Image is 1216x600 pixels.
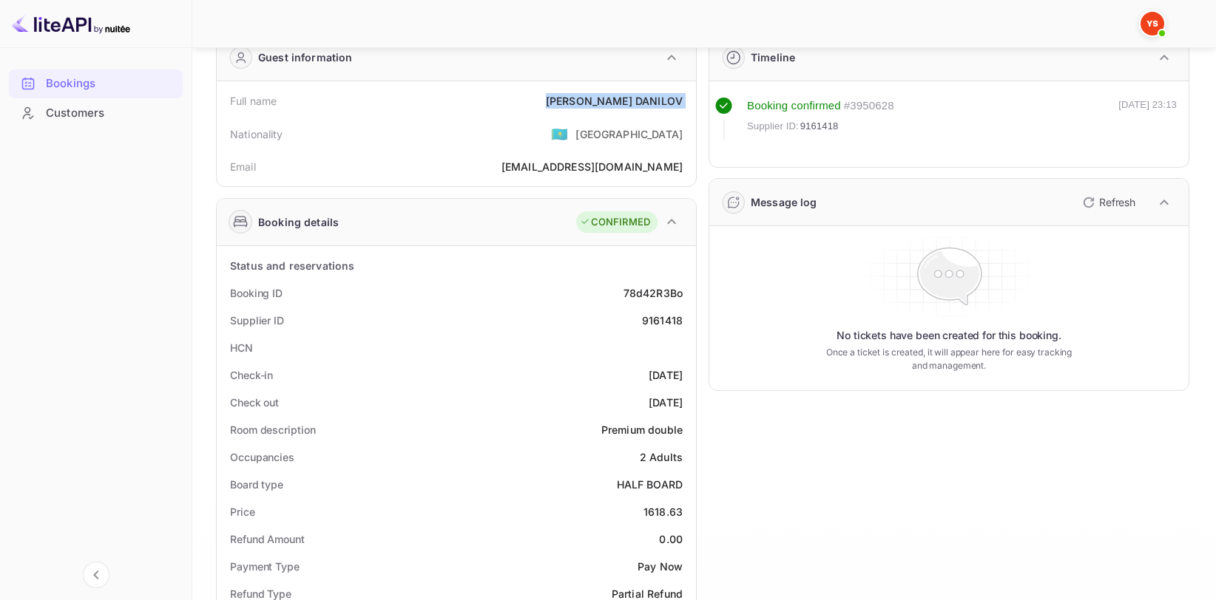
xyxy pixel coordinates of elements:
[617,477,683,492] div: HALF BOARD
[638,559,683,574] div: Pay Now
[820,346,1078,372] p: Once a ticket is created, it will appear here for easy tracking and management.
[751,50,795,65] div: Timeline
[1118,98,1177,140] div: [DATE] 23:13
[601,422,683,437] div: Premium double
[230,395,279,410] div: Check out
[649,367,683,383] div: [DATE]
[501,159,683,174] div: [EMAIL_ADDRESS][DOMAIN_NAME]
[230,285,283,301] div: Booking ID
[9,69,183,98] div: Bookings
[1099,194,1135,210] p: Refresh
[230,531,305,547] div: Refund Amount
[230,126,283,142] div: Nationality
[649,395,683,410] div: [DATE]
[46,105,175,122] div: Customers
[258,50,353,65] div: Guest information
[230,449,294,465] div: Occupancies
[1141,12,1164,35] img: Yandex Support
[9,99,183,126] a: Customers
[258,214,339,230] div: Booking details
[230,422,315,437] div: Room description
[640,449,683,465] div: 2 Adults
[580,215,650,230] div: CONFIRMED
[230,477,283,492] div: Board type
[844,98,894,115] div: # 3950628
[12,12,130,35] img: LiteAPI logo
[230,159,256,174] div: Email
[837,328,1061,343] p: No tickets have been created for this booking.
[551,120,568,147] span: United States
[9,69,183,97] a: Bookings
[230,340,253,355] div: HCN
[751,194,817,210] div: Message log
[747,98,841,115] div: Booking confirmed
[800,119,839,134] span: 9161418
[1074,191,1141,214] button: Refresh
[230,258,354,273] div: Status and reservations
[624,285,683,301] div: 78d42R3Bo
[230,504,255,519] div: Price
[659,531,683,547] div: 0.00
[230,93,277,109] div: Full name
[46,75,175,92] div: Bookings
[546,93,683,109] div: [PERSON_NAME] DANILOV
[747,119,799,134] span: Supplier ID:
[642,313,683,328] div: 9161418
[230,559,300,574] div: Payment Type
[9,99,183,128] div: Customers
[230,367,273,383] div: Check-in
[230,313,284,328] div: Supplier ID
[575,126,683,142] div: [GEOGRAPHIC_DATA]
[83,562,109,588] button: Collapse navigation
[644,504,683,519] div: 1618.63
